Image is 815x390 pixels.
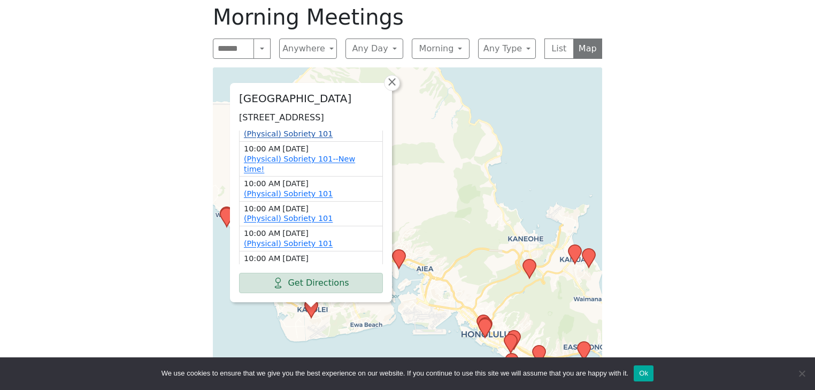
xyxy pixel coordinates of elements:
time: 10:00 AM [244,179,378,189]
button: List [544,39,574,59]
h1: Morning Meetings [213,4,602,30]
time: 10:00 AM [244,254,378,264]
time: 10:00 AM [244,204,378,214]
span: [DATE] [282,204,309,214]
button: Ok [634,365,653,381]
span: [DATE] [282,254,309,264]
a: Close popup [384,75,400,91]
button: Map [573,39,603,59]
span: No [796,368,807,379]
time: 10:00 AM [244,228,378,239]
a: (Physical) Sobriety 101 [244,239,333,248]
span: [DATE] [282,179,309,189]
input: Search [213,39,254,59]
a: Get Directions [239,273,383,293]
a: (Physical) Sobriety 101 [244,264,333,272]
time: 10:00 AM [244,144,378,154]
span: We use cookies to ensure that we give you the best experience on our website. If you continue to ... [162,368,628,379]
span: [DATE] [282,228,309,239]
button: Any Day [345,39,403,59]
button: Morning [412,39,470,59]
a: (Physical) Sobriety 101 [244,189,333,198]
button: Any Type [478,39,536,59]
span: × [387,75,397,88]
button: Search [253,39,271,59]
a: (Physical) Sobriety 101 [244,214,333,223]
a: (Physical) Sobriety 101--New time! [244,155,355,173]
span: [DATE] [282,144,309,154]
p: [STREET_ADDRESS] [239,111,383,124]
button: Anywhere [279,39,337,59]
h2: [GEOGRAPHIC_DATA] [239,92,383,105]
a: (Physical) Sobriety 101 [244,129,333,138]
